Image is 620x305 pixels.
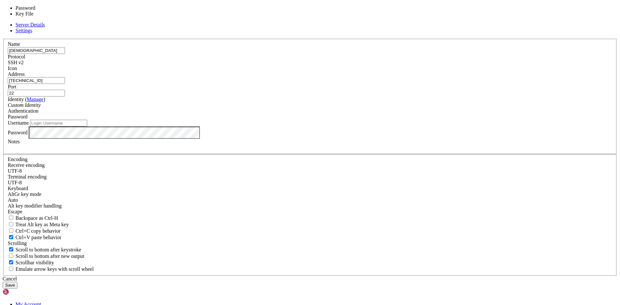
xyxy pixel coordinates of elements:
[8,120,29,126] label: Username
[9,235,13,239] input: Ctrl+V paste behavior
[15,266,94,272] span: Emulate arrow keys with scroll wheel
[8,222,69,227] label: Whether the Alt key acts as a Meta key or as a distinct Alt key.
[8,191,41,197] label: Set the expected encoding for data received from the host. If the encodings do not match, visual ...
[8,168,612,174] div: UTF-8
[15,22,45,27] a: Server Details
[8,157,27,162] label: Encoding
[15,222,69,227] span: Treat Alt key as Meta key
[8,47,65,54] input: Server Name
[8,71,25,77] label: Address
[8,114,27,119] span: Password
[9,216,13,220] input: Backspace as Ctrl-H
[8,108,38,114] label: Authentication
[8,77,65,84] input: Host Name or IP
[15,235,61,240] span: Ctrl+V paste behavior
[8,162,45,168] label: Set the expected encoding for data received from the host. If the encodings do not match, visual ...
[9,254,13,258] input: Scroll to bottom after new output
[8,84,16,89] label: Port
[8,180,22,185] span: UTF-8
[27,97,44,102] a: Manage
[8,197,18,203] span: Auto
[9,222,13,226] input: Treat Alt key as Meta key
[15,215,58,221] span: Backspace as Ctrl-H
[8,97,45,102] label: Identity
[8,114,612,120] div: Password
[9,260,13,264] input: Scrollbar visibility
[15,247,81,252] span: Scroll to bottom after keystroke
[3,276,617,282] div: Cancel
[3,289,40,295] img: Shellngn
[8,60,612,66] div: SSH v2
[9,267,13,271] input: Emulate arrow keys with scroll wheel
[8,197,612,203] div: Auto
[8,129,27,135] label: Password
[8,209,22,214] span: Escape
[15,228,61,234] span: Ctrl+C copy behavior
[8,215,58,221] label: If true, the backspace should send BS ('\x08', aka ^H). Otherwise the backspace key should send '...
[8,203,62,208] label: Controls how the Alt key is handled. Escape: Send an ESC prefix. 8-Bit: Add 128 to the typed char...
[9,247,13,251] input: Scroll to bottom after keystroke
[8,228,61,234] label: Ctrl-C copies if true, send ^C to host if false. Ctrl-Shift-C sends ^C to host if true, copies if...
[8,66,17,71] label: Icon
[8,139,20,144] label: Notes
[9,229,13,233] input: Ctrl+C copy behavior
[15,28,32,33] a: Settings
[8,260,54,265] label: The vertical scrollbar mode.
[8,41,20,47] label: Name
[8,174,46,179] label: The default terminal encoding. ISO-2022 enables character map translations (like graphics maps). ...
[8,247,81,252] label: Whether to scroll to the bottom on any keystroke.
[8,266,94,272] label: When using the alternative screen buffer, and DECCKM (Application Cursor Keys) is active, mouse w...
[8,240,27,246] label: Scrolling
[30,120,87,127] input: Login Username
[8,168,22,174] span: UTF-8
[15,260,54,265] span: Scrollbar visibility
[8,102,41,108] i: Custom Identity
[8,180,612,186] div: UTF-8
[8,102,612,108] div: Custom Identity
[8,90,65,97] input: Port Number
[8,209,612,215] div: Escape
[15,5,69,11] li: Password
[8,54,25,59] label: Protocol
[15,11,69,17] li: Key File
[8,60,24,65] span: SSH v2
[15,253,84,259] span: Scroll to bottom after new output
[25,97,45,102] span: ( )
[8,186,28,191] label: Keyboard
[3,282,17,289] button: Save
[8,235,61,240] label: Ctrl+V pastes if true, sends ^V to host if false. Ctrl+Shift+V sends ^V to host if true, pastes i...
[8,253,84,259] label: Scroll to bottom after new output.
